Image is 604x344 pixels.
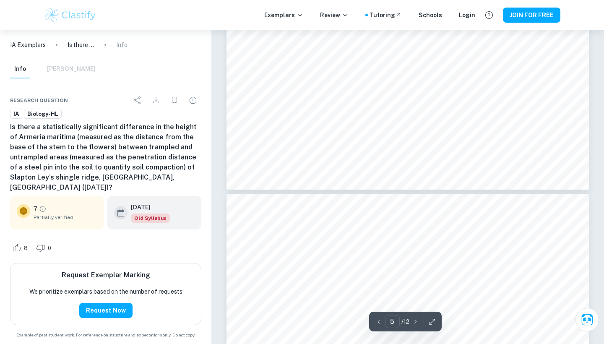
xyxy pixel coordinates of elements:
button: JOIN FOR FREE [503,8,560,23]
button: Help and Feedback [482,8,496,22]
a: Login [459,10,475,20]
span: Old Syllabus [131,214,170,223]
span: 0 [43,244,56,253]
div: Report issue [185,92,201,109]
a: Schools [419,10,442,20]
h6: [DATE] [131,203,163,212]
a: Tutoring [370,10,402,20]
div: Share [129,92,146,109]
a: Grade partially verified [39,205,47,213]
div: Download [148,92,164,109]
p: Exemplars [264,10,303,20]
p: 7 [34,204,37,214]
span: Example of past student work. For reference on structure and expectations only. Do not copy. [10,332,201,338]
p: Info [116,40,128,50]
a: IA [10,109,22,119]
p: We prioritize exemplars based on the number of requests [29,287,182,296]
img: Clastify logo [44,7,97,23]
p: Is there a statistically significant difference in the height of Armeria maritima (measured as th... [68,40,94,50]
span: IA [10,110,22,118]
button: Request Now [79,303,133,318]
p: Review [320,10,349,20]
span: Partially verified [34,214,97,221]
div: Bookmark [166,92,183,109]
button: Info [10,60,30,78]
h6: Is there a statistically significant difference in the height of Armeria maritima (measured as th... [10,122,201,193]
a: Biology-HL [24,109,62,119]
div: Starting from the May 2025 session, the Biology IA requirements have changed. It's OK to refer to... [131,214,170,223]
div: Dislike [34,241,56,255]
div: Like [10,241,32,255]
h6: Request Exemplar Marking [62,270,150,280]
span: Biology-HL [24,110,61,118]
p: / 12 [401,317,409,326]
a: IA Exemplars [10,40,46,50]
span: Research question [10,96,68,104]
span: 8 [19,244,32,253]
button: Ask Clai [575,308,599,331]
